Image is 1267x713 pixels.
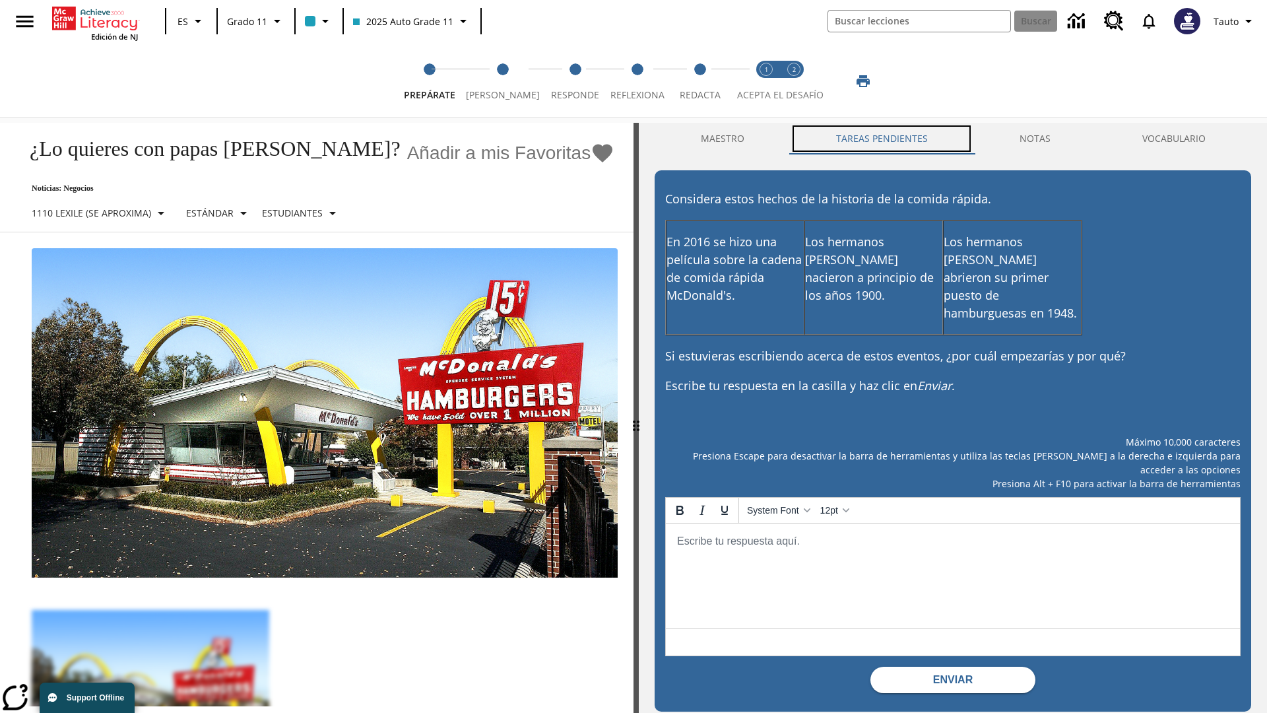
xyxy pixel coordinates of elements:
[1214,15,1239,28] span: Tauto
[815,499,854,522] button: Font sizes
[5,2,44,41] button: Abrir el menú lateral
[455,45,550,118] button: Lee step 2 of 5
[257,201,346,225] button: Seleccionar estudiante
[353,15,453,28] span: 2025 Auto Grade 11
[67,693,124,702] span: Support Offline
[407,143,591,164] span: Añadir a mis Favoritas
[222,9,290,33] button: Grado: Grado 11, Elige un grado
[665,190,1241,208] p: Considera estos hechos de la historia de la comida rápida.
[1096,3,1132,39] a: Centro de recursos, Se abrirá en una pestaña nueva.
[1096,123,1251,154] button: VOCABULARIO
[639,123,1267,713] div: activity
[1208,9,1262,33] button: Perfil/Configuración
[32,248,618,578] img: Uno de los primeros locales de McDonald's, con el icónico letrero rojo y los arcos amarillos.
[691,499,713,522] button: Italic
[170,9,212,33] button: Lenguaje: ES, Selecciona un idioma
[973,123,1096,154] button: NOTAS
[393,45,466,118] button: Prepárate step 1 of 5
[32,206,151,220] p: 1110 Lexile (Se aproxima)
[680,88,721,101] span: Redacta
[828,11,1010,32] input: Buscar campo
[870,667,1035,693] button: Enviar
[300,9,339,33] button: El color de la clase es azul claro. Cambiar el color de la clase.
[713,499,736,522] button: Underline
[665,45,735,118] button: Redacta step 5 of 5
[551,88,599,101] span: Responde
[665,435,1241,449] p: Máximo 10,000 caracteres
[1174,8,1200,34] img: Avatar
[16,137,401,161] h1: ¿Lo quieres con papas [PERSON_NAME]?
[655,123,790,154] button: Maestro
[944,233,1081,322] p: Los hermanos [PERSON_NAME] abrieron su primer puesto de hamburguesas en 1948.
[1060,3,1096,40] a: Centro de información
[790,123,973,154] button: TAREAS PENDIENTES
[668,499,691,522] button: Bold
[665,377,1241,395] p: Escribe tu respuesta en la casilla y haz clic en .
[262,206,323,220] p: Estudiantes
[917,378,952,393] em: Enviar
[40,683,135,713] button: Support Offline
[600,45,675,118] button: Reflexiona step 4 of 5
[842,69,884,93] button: Imprimir
[181,201,257,225] button: Tipo de apoyo, Estándar
[26,201,174,225] button: Seleccione Lexile, 1110 Lexile (Se aproxima)
[747,505,799,516] span: System Font
[665,347,1241,365] p: Si estuvieras escribiendo acerca de estos eventos, ¿por cuál empezarías y por qué?
[540,45,610,118] button: Responde step 3 of 5
[742,499,815,522] button: Fonts
[666,524,1240,628] iframe: Rich Text Area. Press ALT-0 for help.
[1132,4,1166,38] a: Notificaciones
[793,65,796,74] text: 2
[16,184,614,193] p: Noticias: Negocios
[52,4,138,42] div: Portada
[665,449,1241,477] p: Presiona Escape para desactivar la barra de herramientas y utiliza las teclas [PERSON_NAME] a la ...
[765,65,768,74] text: 1
[805,233,942,304] p: Los hermanos [PERSON_NAME] nacieron a principio de los años 1900.
[655,123,1251,154] div: Instructional Panel Tabs
[747,45,785,118] button: Acepta el desafío lee step 1 of 2
[820,505,838,516] span: 12pt
[186,206,234,220] p: Estándar
[665,477,1241,491] p: Presiona Alt + F10 para activar la barra de herramientas
[91,32,138,42] span: Edición de NJ
[404,88,455,101] span: Prepárate
[1166,4,1208,38] button: Escoja un nuevo avatar
[666,233,804,304] p: En 2016 se hizo una película sobre la cadena de comida rápida McDonald's.
[466,88,540,101] span: [PERSON_NAME]
[610,88,665,101] span: Reflexiona
[775,45,813,118] button: Acepta el desafío contesta step 2 of 2
[227,15,267,28] span: Grado 11
[737,88,824,101] span: ACEPTA EL DESAFÍO
[633,123,639,713] div: Pulsa la tecla de intro o la barra espaciadora y luego presiona las flechas de derecha e izquierd...
[178,15,188,28] span: ES
[348,9,476,33] button: Clase: 2025 Auto Grade 11, Selecciona una clase
[407,141,615,164] button: Añadir a mis Favoritas - ¿Lo quieres con papas fritas?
